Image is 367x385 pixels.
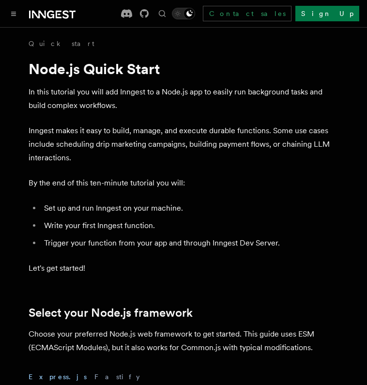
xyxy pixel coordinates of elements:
[29,306,193,320] a: Select your Node.js framework
[203,6,291,21] a: Contact sales
[29,262,338,275] p: Let's get started!
[156,8,168,19] button: Find something...
[29,327,338,354] p: Choose your preferred Node.js web framework to get started. This guide uses ESM (ECMAScript Modul...
[41,219,338,232] li: Write your first Inngest function.
[29,39,94,48] a: Quick start
[295,6,359,21] a: Sign Up
[29,124,338,165] p: Inngest makes it easy to build, manage, and execute durable functions. Some use cases include sch...
[41,201,338,215] li: Set up and run Inngest on your machine.
[29,176,338,190] p: By the end of this ten-minute tutorial you will:
[29,60,338,77] h1: Node.js Quick Start
[29,85,338,112] p: In this tutorial you will add Inngest to a Node.js app to easily run background tasks and build c...
[8,8,19,19] button: Toggle navigation
[41,236,338,250] li: Trigger your function from your app and through Inngest Dev Server.
[172,8,195,19] button: Toggle dark mode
